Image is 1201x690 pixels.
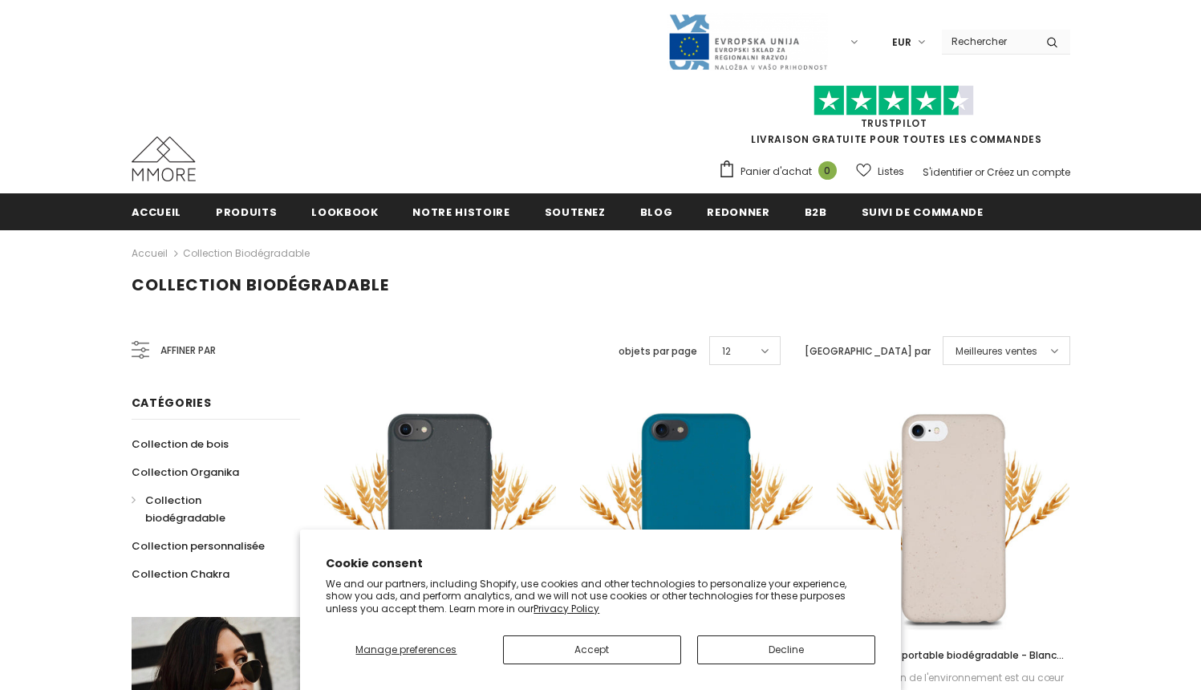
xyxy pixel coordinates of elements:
[132,395,212,411] span: Catégories
[805,193,827,229] a: B2B
[132,205,182,220] span: Accueil
[956,343,1037,359] span: Meilleures ventes
[718,92,1070,146] span: LIVRAISON GRATUITE POUR TOUTES LES COMMANDES
[132,458,239,486] a: Collection Organika
[640,205,673,220] span: Blog
[412,205,509,220] span: Notre histoire
[326,555,875,572] h2: Cookie consent
[878,164,904,180] span: Listes
[183,246,310,260] a: Collection biodégradable
[132,274,389,296] span: Collection biodégradable
[814,85,974,116] img: Faites confiance aux étoiles pilotes
[326,578,875,615] p: We and our partners, including Shopify, use cookies and other technologies to personalize your ex...
[160,342,216,359] span: Affiner par
[862,193,984,229] a: Suivi de commande
[132,244,168,263] a: Accueil
[326,635,486,664] button: Manage preferences
[132,136,196,181] img: Cas MMORE
[856,157,904,185] a: Listes
[718,160,845,184] a: Panier d'achat 0
[132,560,229,588] a: Collection Chakra
[132,486,282,532] a: Collection biodégradable
[503,635,681,664] button: Accept
[805,343,931,359] label: [GEOGRAPHIC_DATA] par
[942,30,1034,53] input: Search Site
[545,205,606,220] span: soutenez
[640,193,673,229] a: Blog
[145,493,225,526] span: Collection biodégradable
[987,165,1070,179] a: Créez un compte
[837,647,1069,664] a: Coque de portable biodégradable - Blanc naturel
[805,205,827,220] span: B2B
[216,193,277,229] a: Produits
[707,205,769,220] span: Redonner
[862,205,984,220] span: Suivi de commande
[534,602,599,615] a: Privacy Policy
[132,532,265,560] a: Collection personnalisée
[707,193,769,229] a: Redonner
[132,538,265,554] span: Collection personnalisée
[216,205,277,220] span: Produits
[740,164,812,180] span: Panier d'achat
[132,566,229,582] span: Collection Chakra
[355,643,456,656] span: Manage preferences
[545,193,606,229] a: soutenez
[861,116,927,130] a: TrustPilot
[311,205,378,220] span: Lookbook
[667,13,828,71] img: Javni Razpis
[892,34,911,51] span: EUR
[132,430,229,458] a: Collection de bois
[132,436,229,452] span: Collection de bois
[667,34,828,48] a: Javni Razpis
[619,343,697,359] label: objets par page
[412,193,509,229] a: Notre histoire
[697,635,875,664] button: Decline
[722,343,731,359] span: 12
[923,165,972,179] a: S'identifier
[818,161,837,180] span: 0
[311,193,378,229] a: Lookbook
[132,465,239,480] span: Collection Organika
[850,648,1064,680] span: Coque de portable biodégradable - Blanc naturel
[132,193,182,229] a: Accueil
[975,165,984,179] span: or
